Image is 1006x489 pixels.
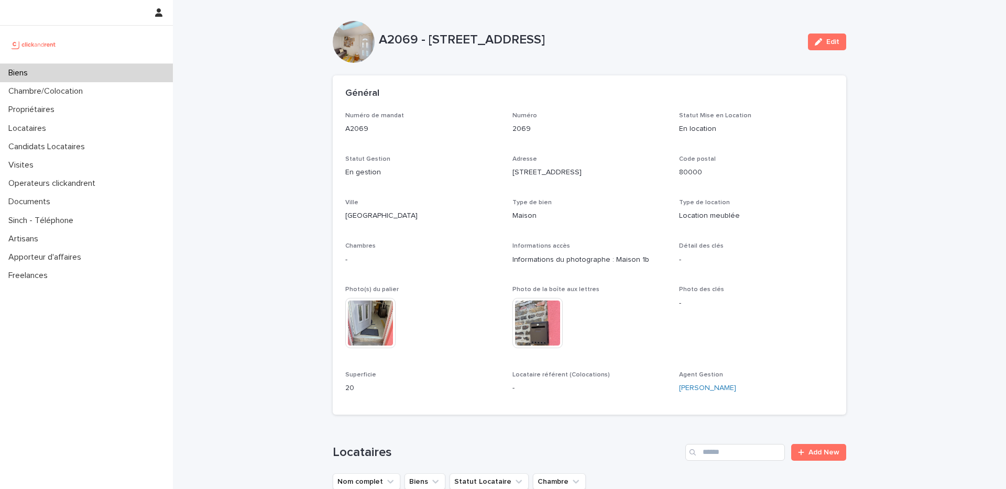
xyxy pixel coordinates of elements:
p: 20 [345,383,500,394]
span: Code postal [679,156,716,162]
p: Operateurs clickandrent [4,179,104,188]
p: Freelances [4,271,56,281]
p: Chambre/Colocation [4,86,91,96]
p: Location meublée [679,210,834,221]
p: Sinch - Téléphone [4,216,82,226]
p: Visites [4,160,42,170]
p: Documents [4,197,59,207]
span: Statut Gestion [345,156,390,162]
span: Ville [345,199,358,206]
p: Candidats Locataires [4,142,93,152]
span: Locataire référent (Colocations) [512,372,610,378]
p: Maison [512,210,667,221]
span: Adresse [512,156,537,162]
span: Chambres [345,243,376,249]
p: [STREET_ADDRESS] [512,167,667,178]
span: Photo(s) du palier [345,286,399,293]
p: 2069 [512,124,667,135]
p: Apporteur d'affaires [4,252,90,262]
p: - [679,298,834,309]
span: Détail des clés [679,243,724,249]
p: Locataires [4,124,54,134]
p: Biens [4,68,36,78]
h2: Général [345,88,379,99]
p: Informations du photographe : Maison 1b [512,254,667,265]
p: - [512,383,667,394]
span: Numéro de mandat [345,113,404,119]
span: Photo de la boîte aux lettres [512,286,599,293]
span: Add New [808,449,839,456]
span: Informations accès [512,243,570,249]
a: [PERSON_NAME] [679,383,736,394]
span: Statut Mise en Location [679,113,751,119]
span: Agent Gestion [679,372,723,378]
p: Artisans [4,234,47,244]
p: - [679,254,834,265]
button: Edit [808,34,846,50]
p: 80000 [679,167,834,178]
span: Numéro [512,113,537,119]
p: En gestion [345,167,500,178]
span: Type de location [679,199,730,206]
p: En location [679,124,834,135]
h1: Locataires [333,445,681,460]
span: Photo des clés [679,286,724,293]
p: A2069 [345,124,500,135]
p: Propriétaires [4,105,63,115]
span: Edit [826,38,839,46]
p: [GEOGRAPHIC_DATA] [345,210,500,221]
span: Type de bien [512,199,552,206]
p: - [345,254,500,265]
p: A2069 - [STREET_ADDRESS] [379,32,800,48]
input: Search [685,444,785,461]
img: UCB0brd3T0yccxBKYDjQ [8,34,59,55]
a: Add New [791,444,846,461]
span: Superficie [345,372,376,378]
